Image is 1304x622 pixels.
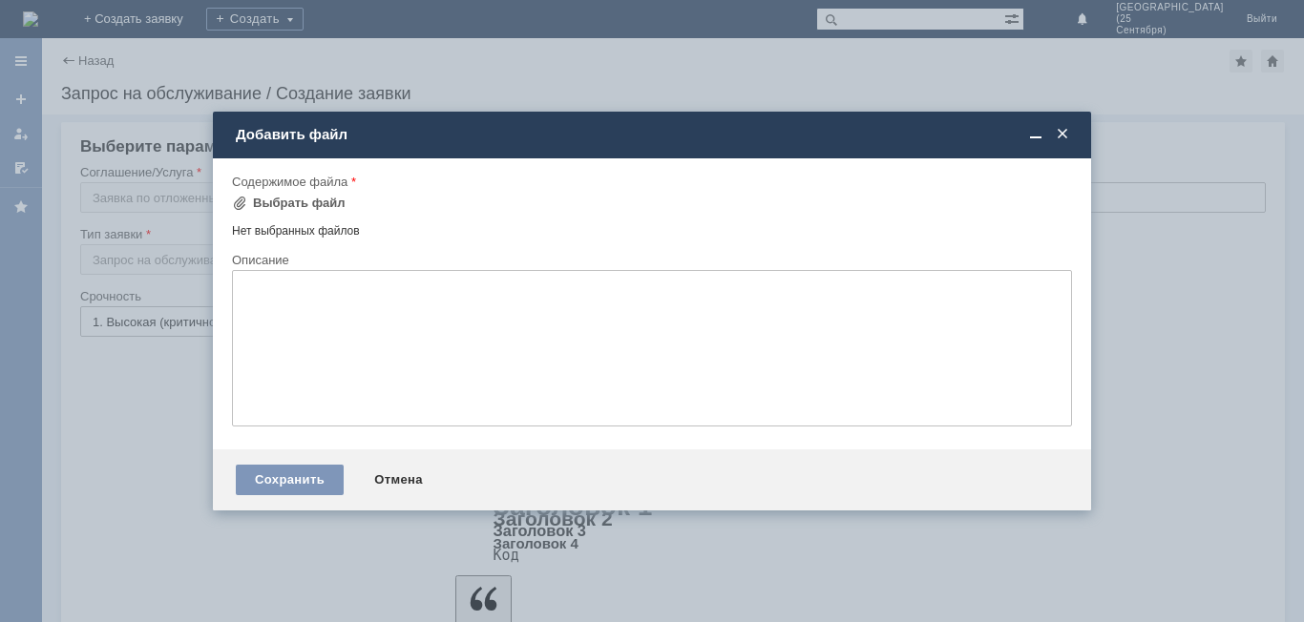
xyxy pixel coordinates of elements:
div: Добавить файл [236,126,1072,143]
div: Описание [232,254,1068,266]
div: Выбрать файл [253,196,346,211]
div: Содержимое файла [232,176,1068,188]
div: Нет выбранных файлов [232,217,1072,238]
span: Закрыть [1053,126,1072,143]
div: Добрый вечер! Прошу удалить отложенные чеки во вложении. [8,8,279,38]
span: Свернуть (Ctrl + M) [1026,126,1045,143]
